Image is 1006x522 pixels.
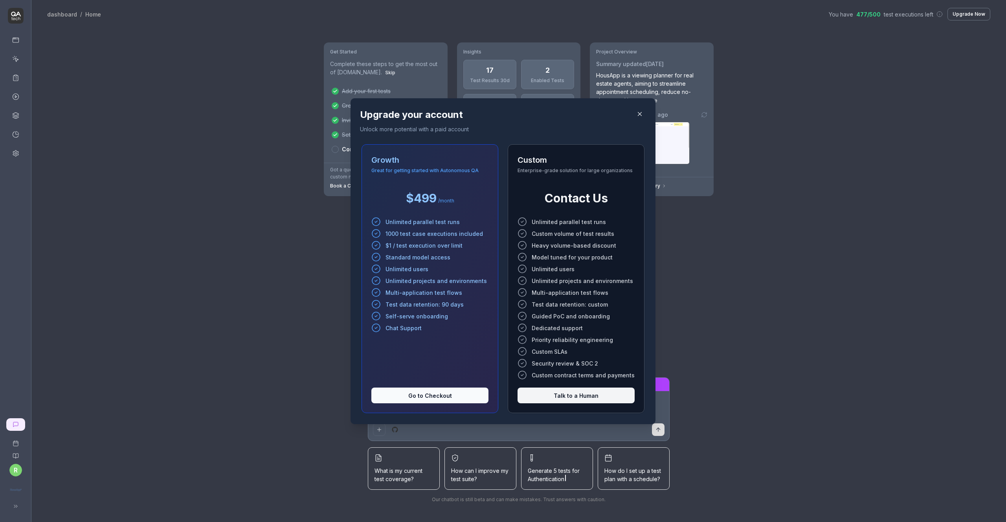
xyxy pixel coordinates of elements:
[532,276,633,285] span: Unlimited projects and environments
[633,108,646,120] button: Close Modal
[371,154,488,166] h3: Growth
[386,312,448,320] span: Self-serve onboarding
[532,335,613,344] span: Priority reliability engineering
[518,391,635,399] a: Talk to a Human
[386,241,463,249] span: $1 / test execution over limit
[518,388,635,403] button: Talk to a Human
[532,265,575,273] span: Unlimited users
[386,229,483,237] span: 1000 test case executions included
[532,359,598,367] span: Security review & SOC 2
[532,253,613,261] span: Model tuned for your product
[532,312,610,320] span: Guided PoC and onboarding
[386,323,422,332] span: Chat Support
[371,168,488,179] span: Great for getting started with Autonomous QA
[360,108,646,122] h2: Upgrade your account
[406,189,437,207] span: $499
[386,300,464,308] span: Test data retention: 90 days
[386,276,487,285] span: Unlimited projects and environments
[532,323,583,332] span: Dedicated support
[532,288,608,296] span: Multi-application test flows
[360,125,646,133] p: Unlock more potential with a paid account
[440,197,454,203] span: month
[545,189,608,207] span: Contact Us
[532,217,606,226] span: Unlimited parallel test runs
[518,154,635,166] h3: Custom
[371,388,488,403] button: Go to Checkout
[386,288,462,296] span: Multi-application test flows
[532,241,616,249] span: Heavy volume-based discount
[532,229,614,237] span: Custom volume of test results
[386,265,428,273] span: Unlimited users
[386,217,460,226] span: Unlimited parallel test runs
[532,347,567,355] span: Custom SLAs
[386,253,450,261] span: Standard model access
[518,168,635,179] span: Enterprise-grade solution for large organizations
[532,300,608,308] span: Test data retention: custom
[532,371,635,379] span: Custom contract terms and payments
[438,197,440,203] span: /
